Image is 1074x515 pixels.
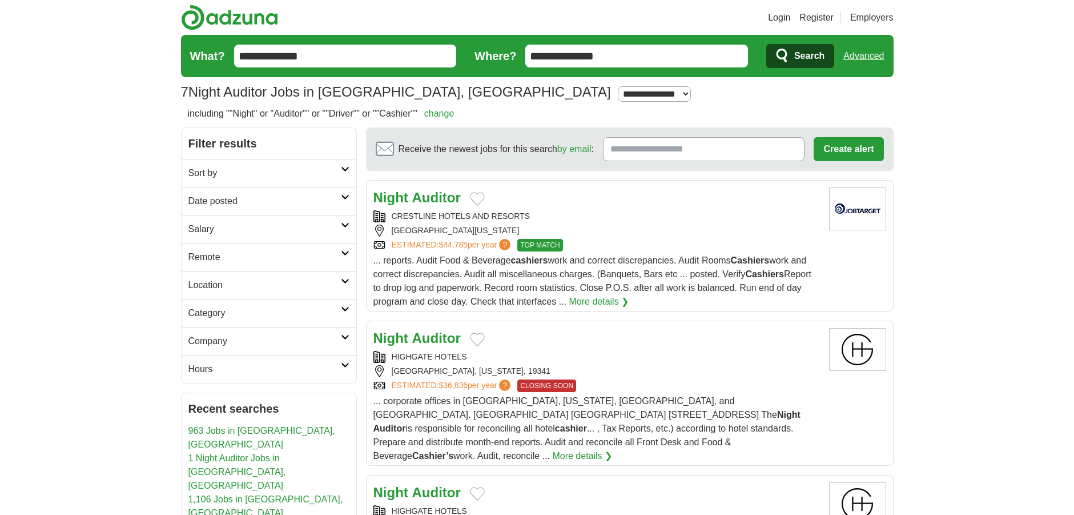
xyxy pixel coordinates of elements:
[412,190,460,205] strong: Auditor
[182,128,356,159] h2: Filter results
[392,211,530,221] a: CRESTLINE HOTELS AND RESORTS
[182,243,356,271] a: Remote
[373,330,408,346] strong: Night
[182,271,356,299] a: Location
[182,215,356,243] a: Salary
[399,142,594,156] span: Receive the newest jobs for this search :
[777,410,801,420] strong: Night
[474,47,516,65] label: Where?
[188,400,349,417] h2: Recent searches
[188,306,341,320] h2: Category
[843,45,884,67] a: Advanced
[439,240,468,249] span: $44,785
[557,144,592,154] a: by email
[188,453,286,490] a: 1 Night Auditor Jobs in [GEOGRAPHIC_DATA], [GEOGRAPHIC_DATA]
[499,239,510,250] span: ?
[555,424,587,433] strong: cashier
[439,381,468,390] span: $36,836
[373,225,820,237] div: [GEOGRAPHIC_DATA][US_STATE]
[511,255,548,265] strong: cashiers
[190,47,225,65] label: What?
[188,107,454,121] h2: including ""Night" or "Auditor"" or ""Driver"" or ""Cashier""
[188,166,341,180] h2: Sort by
[569,295,629,309] a: More details ❯
[188,426,335,449] a: 963 Jobs in [GEOGRAPHIC_DATA], [GEOGRAPHIC_DATA]
[412,330,460,346] strong: Auditor
[829,187,886,230] img: Crestline Hotels & Resorts logo
[392,352,467,361] a: HIGHGATE HOTELS
[181,5,278,30] img: Adzuna logo
[373,485,408,500] strong: Night
[814,137,883,161] button: Create alert
[373,330,461,346] a: Night Auditor
[373,190,408,205] strong: Night
[552,449,612,463] a: More details ❯
[794,45,824,67] span: Search
[517,239,562,251] span: TOP MATCH
[188,222,341,236] h2: Salary
[412,485,460,500] strong: Auditor
[470,333,485,346] button: Add to favorite jobs
[470,192,485,206] button: Add to favorite jobs
[373,396,801,461] span: ... corporate offices in [GEOGRAPHIC_DATA], [US_STATE], [GEOGRAPHIC_DATA], and [GEOGRAPHIC_DATA]....
[412,451,453,461] strong: Cashier’s
[499,380,510,391] span: ?
[188,194,341,208] h2: Date posted
[731,255,770,265] strong: Cashiers
[517,380,576,392] span: CLOSING SOON
[373,365,820,377] div: [GEOGRAPHIC_DATA], [US_STATE], 19341
[188,334,341,348] h2: Company
[181,84,611,99] h1: Night Auditor Jobs in [GEOGRAPHIC_DATA], [GEOGRAPHIC_DATA]
[829,328,886,371] img: Highgate Hotels logo
[373,424,406,433] strong: Auditor
[424,109,454,118] a: change
[470,487,485,501] button: Add to favorite jobs
[392,239,513,251] a: ESTIMATED:$44,785per year?
[188,278,341,292] h2: Location
[373,485,461,500] a: Night Auditor
[373,190,461,205] a: Night Auditor
[182,159,356,187] a: Sort by
[181,82,188,102] span: 7
[182,187,356,215] a: Date posted
[188,250,341,264] h2: Remote
[182,327,356,355] a: Company
[745,269,784,279] strong: Cashiers
[188,362,341,376] h2: Hours
[373,255,812,306] span: ... reports. Audit Food & Beverage work and correct discrepancies. Audit Rooms work and correct d...
[768,11,790,25] a: Login
[182,355,356,383] a: Hours
[766,44,834,68] button: Search
[182,299,356,327] a: Category
[850,11,894,25] a: Employers
[799,11,834,25] a: Register
[392,380,513,392] a: ESTIMATED:$36,836per year?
